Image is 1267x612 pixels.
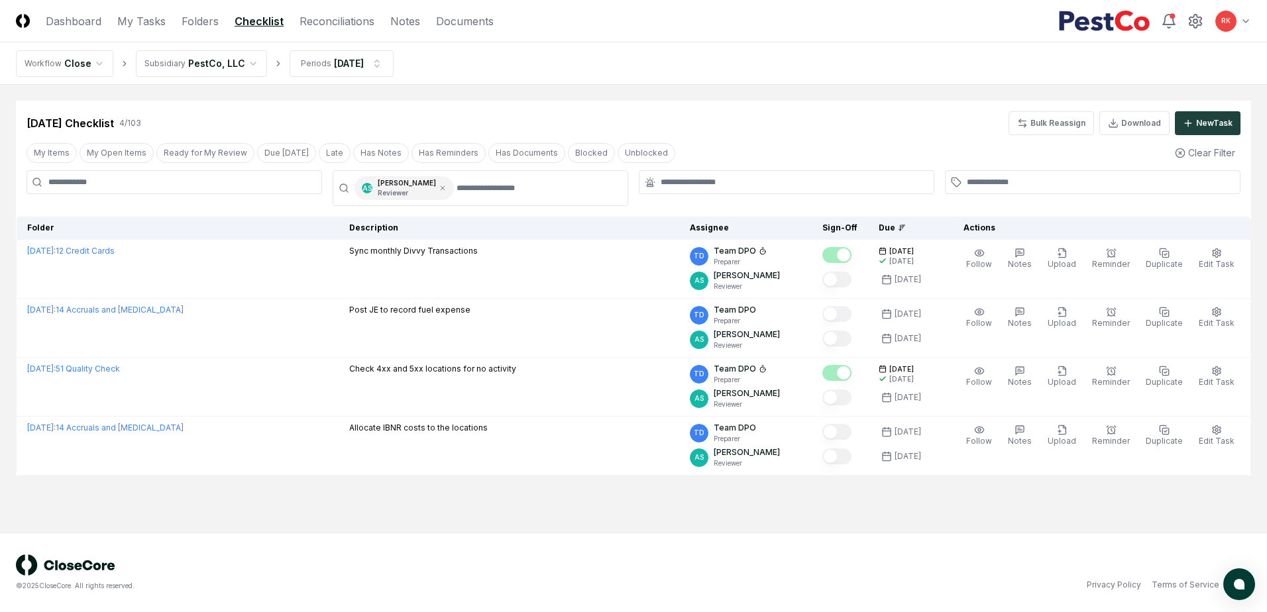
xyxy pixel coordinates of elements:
[822,365,852,381] button: Mark complete
[27,305,184,315] a: [DATE]:14 Accruals and [MEDICAL_DATA]
[1223,568,1255,600] button: atlas-launcher
[80,143,154,163] button: My Open Items
[290,50,394,77] button: Periods[DATE]
[362,183,372,193] span: AS
[964,422,995,450] button: Follow
[889,256,914,266] div: [DATE]
[895,391,921,403] div: [DATE]
[822,247,852,263] button: Mark complete
[694,428,704,438] span: TD
[25,58,62,70] div: Workflow
[27,246,56,256] span: [DATE] :
[714,245,756,257] p: Team DPO
[1199,318,1235,328] span: Edit Task
[1196,363,1237,391] button: Edit Task
[349,245,478,257] p: Sync monthly Divvy Transactions
[1008,377,1032,387] span: Notes
[1214,9,1238,33] button: RK
[46,13,101,29] a: Dashboard
[966,377,992,387] span: Follow
[27,115,114,131] div: [DATE] Checklist
[182,13,219,29] a: Folders
[27,364,120,374] a: [DATE]:51 Quality Check
[1089,245,1132,273] button: Reminder
[1199,436,1235,446] span: Edit Task
[618,143,675,163] button: Unblocked
[1008,318,1032,328] span: Notes
[1087,579,1141,591] a: Privacy Policy
[1089,363,1132,391] button: Reminder
[339,217,679,240] th: Description
[1008,436,1032,446] span: Notes
[895,332,921,344] div: [DATE]
[27,143,77,163] button: My Items
[714,281,780,291] p: Reviewer
[889,246,914,256] span: [DATE]
[714,399,780,409] p: Reviewer
[714,329,780,340] p: [PERSON_NAME]
[319,143,351,163] button: Late
[257,143,316,163] button: Due Today
[1089,304,1132,332] button: Reminder
[966,436,992,446] span: Follow
[1092,436,1130,446] span: Reminder
[27,423,184,433] a: [DATE]:14 Accruals and [MEDICAL_DATA]
[1152,579,1219,591] a: Terms of Service
[1196,245,1237,273] button: Edit Task
[1143,363,1185,391] button: Duplicate
[812,217,868,240] th: Sign-Off
[16,581,633,591] div: © 2025 CloseCore. All rights reserved.
[1146,318,1183,328] span: Duplicate
[1005,363,1034,391] button: Notes
[895,426,921,438] div: [DATE]
[694,334,704,344] span: AS
[822,331,852,346] button: Mark complete
[1199,377,1235,387] span: Edit Task
[694,452,704,462] span: AS
[1146,377,1183,387] span: Duplicate
[822,306,852,322] button: Mark complete
[1045,422,1079,450] button: Upload
[117,13,166,29] a: My Tasks
[16,554,115,576] img: logo
[714,363,756,375] p: Team DPO
[156,143,254,163] button: Ready for My Review
[714,340,780,350] p: Reviewer
[27,305,56,315] span: [DATE] :
[1143,304,1185,332] button: Duplicate
[436,13,494,29] a: Documents
[966,259,992,269] span: Follow
[1089,422,1132,450] button: Reminder
[964,304,995,332] button: Follow
[1196,117,1233,129] div: New Task
[349,304,470,316] p: Post JE to record fuel expense
[694,393,704,403] span: AS
[895,308,921,320] div: [DATE]
[822,448,852,464] button: Mark complete
[822,424,852,440] button: Mark complete
[1008,259,1032,269] span: Notes
[1048,377,1076,387] span: Upload
[1175,111,1240,135] button: NewTask
[714,434,756,444] p: Preparer
[714,446,780,458] p: [PERSON_NAME]
[1045,304,1079,332] button: Upload
[1143,422,1185,450] button: Duplicate
[1092,377,1130,387] span: Reminder
[1045,363,1079,391] button: Upload
[16,14,30,28] img: Logo
[488,143,565,163] button: Has Documents
[1048,259,1076,269] span: Upload
[1009,111,1094,135] button: Bulk Reassign
[1099,111,1170,135] button: Download
[412,143,486,163] button: Has Reminders
[895,274,921,285] div: [DATE]
[235,13,284,29] a: Checklist
[966,318,992,328] span: Follow
[568,143,615,163] button: Blocked
[714,270,780,281] p: [PERSON_NAME]
[714,375,767,385] p: Preparer
[889,374,914,384] div: [DATE]
[1170,140,1240,165] button: Clear Filter
[1005,304,1034,332] button: Notes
